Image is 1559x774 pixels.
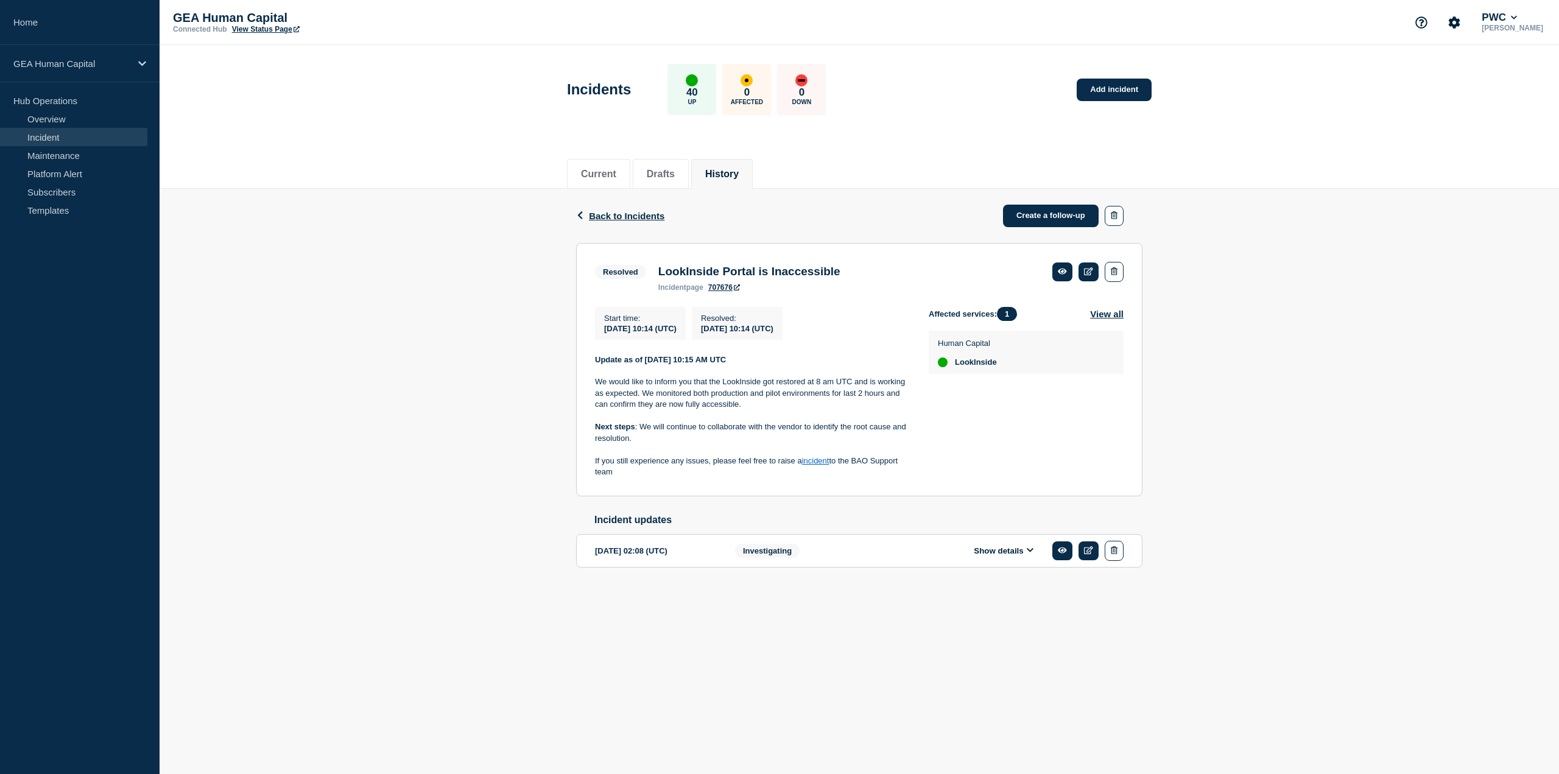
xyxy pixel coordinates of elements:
[1090,307,1124,321] button: View all
[1003,205,1099,227] a: Create a follow-up
[938,339,997,348] p: Human Capital
[795,74,808,86] div: down
[595,355,726,364] strong: Update as of [DATE] 10:15 AM UTC
[1479,24,1546,32] p: [PERSON_NAME]
[799,86,804,99] p: 0
[731,99,763,105] p: Affected
[581,169,616,180] button: Current
[594,515,1142,526] h2: Incident updates
[741,74,753,86] div: affected
[792,99,812,105] p: Down
[595,456,909,478] p: If you still experience any issues, please feel free to raise a to the BAO Support team
[567,81,631,98] h1: Incidents
[705,169,739,180] button: History
[13,58,130,69] p: GEA Human Capital
[1409,10,1434,35] button: Support
[604,324,677,333] span: [DATE] 10:14 (UTC)
[997,307,1017,321] span: 1
[595,421,909,444] p: : We will continue to collaborate with the vendor to identify the root cause and resolution.
[744,86,750,99] p: 0
[955,357,997,367] span: LookInside
[595,376,909,410] p: We would like to inform you that the LookInside got restored at 8 am UTC and is working as expect...
[595,422,635,431] strong: Next steps
[686,86,698,99] p: 40
[595,265,646,279] span: Resolved
[686,74,698,86] div: up
[802,456,829,465] a: incident
[604,314,677,323] p: Start time :
[232,25,300,33] a: View Status Page
[173,25,227,33] p: Connected Hub
[658,283,703,292] p: page
[658,283,686,292] span: incident
[701,314,773,323] p: Resolved :
[1479,12,1519,24] button: PWC
[595,541,717,561] div: [DATE] 02:08 (UTC)
[708,283,740,292] a: 707676
[1441,10,1467,35] button: Account settings
[701,324,773,333] span: [DATE] 10:14 (UTC)
[688,99,696,105] p: Up
[576,211,664,221] button: Back to Incidents
[938,357,948,367] div: up
[970,546,1037,556] button: Show details
[929,307,1023,321] span: Affected services:
[589,211,664,221] span: Back to Incidents
[647,169,675,180] button: Drafts
[173,11,417,25] p: GEA Human Capital
[735,544,800,558] span: Investigating
[658,265,840,278] h3: LookInside Portal is Inaccessible
[1077,79,1152,101] a: Add incident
